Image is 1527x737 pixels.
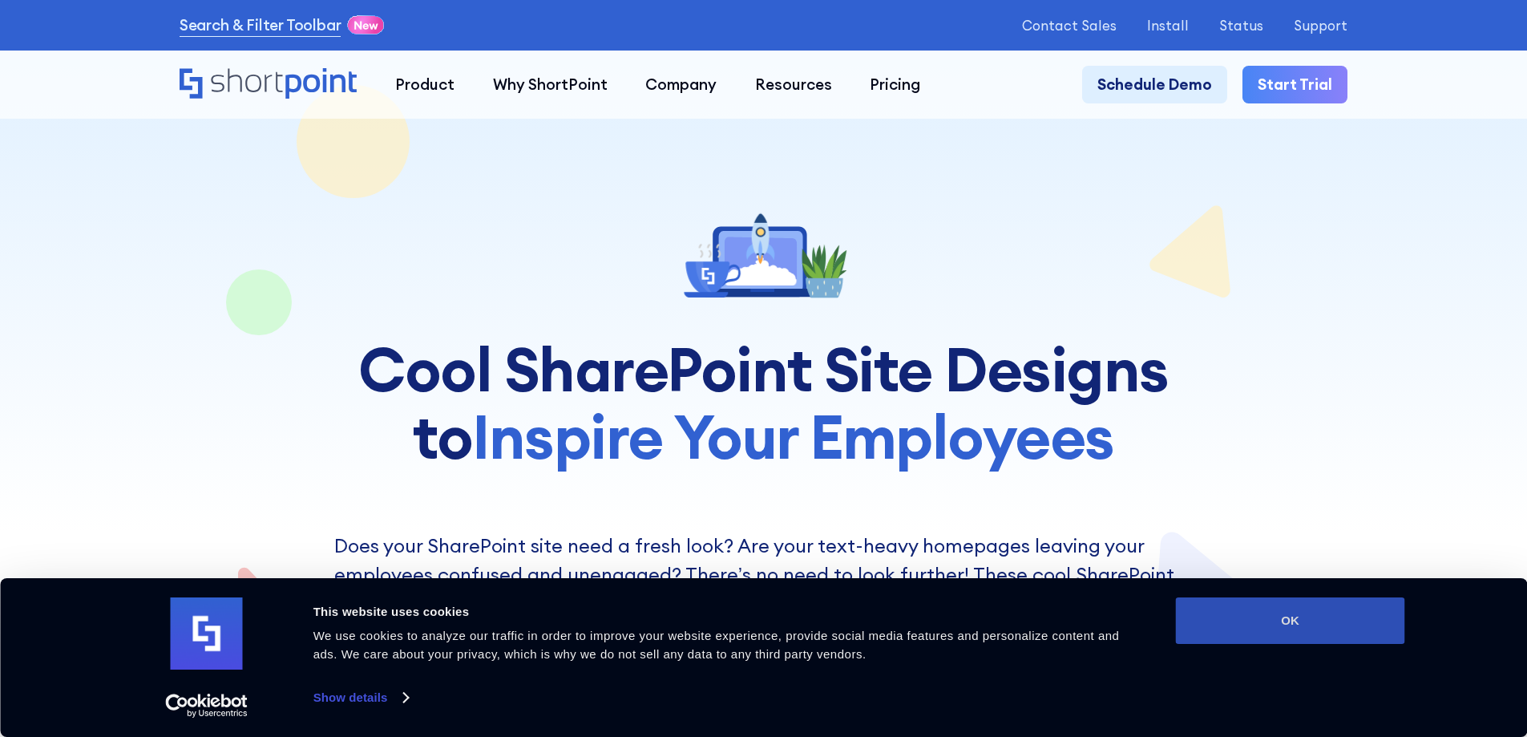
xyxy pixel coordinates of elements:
span: We use cookies to analyze our traffic in order to improve your website experience, provide social... [313,629,1120,661]
a: Status [1219,18,1263,33]
div: Company [645,73,717,96]
a: Why ShortPoint [474,66,627,104]
div: Resources [755,73,832,96]
a: Home [180,68,357,101]
a: Start Trial [1242,66,1347,104]
a: Contact Sales [1022,18,1117,33]
a: Company [626,66,736,104]
div: Product [395,73,454,96]
img: logo [171,597,243,670]
iframe: Chat Widget [1238,551,1527,737]
div: Why ShortPoint [493,73,608,96]
div: Pricing [870,73,920,96]
a: Schedule Demo [1082,66,1227,104]
a: Product [376,66,474,104]
a: Search & Filter Toolbar [180,14,341,37]
a: Install [1147,18,1189,33]
div: This website uses cookies [313,602,1140,622]
a: Resources [736,66,851,104]
h1: Cool SharePoint Site Designs to [334,336,1194,471]
a: Usercentrics Cookiebot - opens in a new window [136,694,277,718]
a: Pricing [851,66,940,104]
span: Inspire Your Employees [472,398,1113,475]
a: Show details [313,686,408,710]
a: Support [1294,18,1347,33]
button: OK [1176,597,1405,644]
p: Does your SharePoint site need a fresh look? Are your text-heavy homepages leaving your employees... [334,532,1194,618]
